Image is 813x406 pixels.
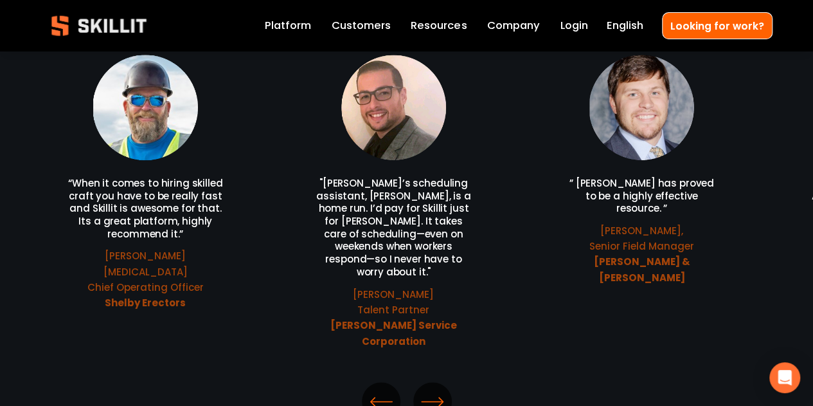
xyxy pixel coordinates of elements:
a: Customers [332,17,391,35]
span: English [607,18,643,34]
img: Skillit [40,6,157,45]
div: language picker [607,17,643,35]
div: Open Intercom Messenger [769,362,800,393]
a: Login [560,17,588,35]
a: Platform [265,17,311,35]
a: Company [487,17,540,35]
a: folder dropdown [411,17,467,35]
a: Looking for work? [662,12,773,39]
span: Resources [411,18,467,34]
